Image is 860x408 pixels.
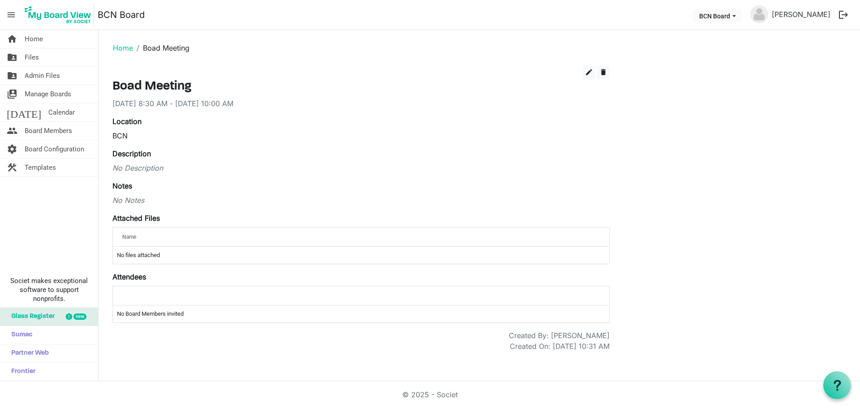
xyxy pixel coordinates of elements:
[25,48,39,66] span: Files
[583,66,595,79] button: edit
[7,122,17,140] span: people
[48,103,75,121] span: Calendar
[112,213,160,223] label: Attached Files
[7,326,32,344] span: Sumac
[7,363,35,381] span: Frontier
[3,6,20,23] span: menu
[509,330,610,341] div: Created By: [PERSON_NAME]
[112,180,132,191] label: Notes
[4,276,94,303] span: Societ makes exceptional software to support nonprofits.
[585,68,593,76] span: edit
[112,271,146,282] label: Attendees
[25,140,84,158] span: Board Configuration
[7,159,17,176] span: construction
[98,6,145,24] a: BCN Board
[7,140,17,158] span: settings
[112,148,151,159] label: Description
[25,159,56,176] span: Templates
[112,98,610,109] div: [DATE] 8:30 AM - [DATE] 10:00 AM
[25,30,43,48] span: Home
[597,66,610,79] button: delete
[25,67,60,85] span: Admin Files
[133,43,189,53] li: Boad Meeting
[113,43,133,52] a: Home
[112,116,142,127] label: Location
[112,195,610,206] div: No Notes
[7,344,49,362] span: Partner Web
[693,9,742,22] button: BCN Board dropdownbutton
[113,305,609,322] td: No Board Members invited
[22,4,94,26] img: My Board View Logo
[402,390,458,399] a: © 2025 - Societ
[510,341,610,352] div: Created On: [DATE] 10:31 AM
[122,234,136,240] span: Name
[112,163,610,173] div: No Description
[73,314,86,320] div: new
[25,122,72,140] span: Board Members
[7,48,17,66] span: folder_shared
[599,68,607,76] span: delete
[7,85,17,103] span: switch_account
[7,308,55,326] span: Glass Register
[112,79,610,94] h3: Boad Meeting
[112,130,610,141] div: BCN
[113,247,609,264] td: No files attached
[7,67,17,85] span: folder_shared
[7,30,17,48] span: home
[834,5,853,24] button: logout
[22,4,98,26] a: My Board View Logo
[768,5,834,23] a: [PERSON_NAME]
[7,103,41,121] span: [DATE]
[25,85,71,103] span: Manage Boards
[750,5,768,23] img: no-profile-picture.svg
